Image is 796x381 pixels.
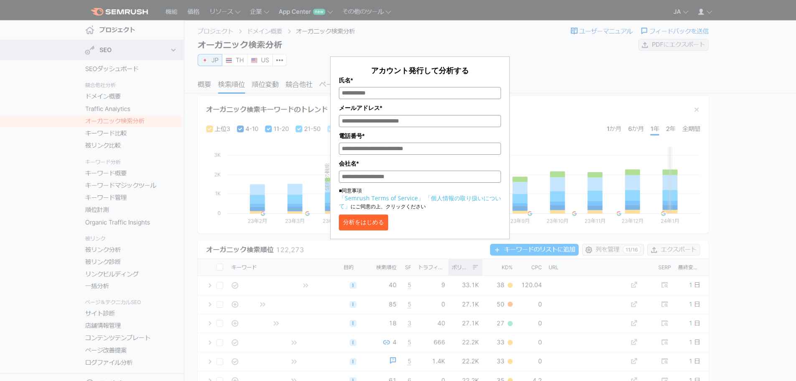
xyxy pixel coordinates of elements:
label: メールアドレス* [339,103,501,113]
span: アカウント発行して分析する [371,65,469,75]
p: ■同意事項 にご同意の上、クリックください [339,187,501,210]
label: 電話番号* [339,131,501,141]
a: 「個人情報の取り扱いについて」 [339,194,501,210]
button: 分析をはじめる [339,215,388,230]
a: 「Semrush Terms of Service」 [339,194,424,202]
